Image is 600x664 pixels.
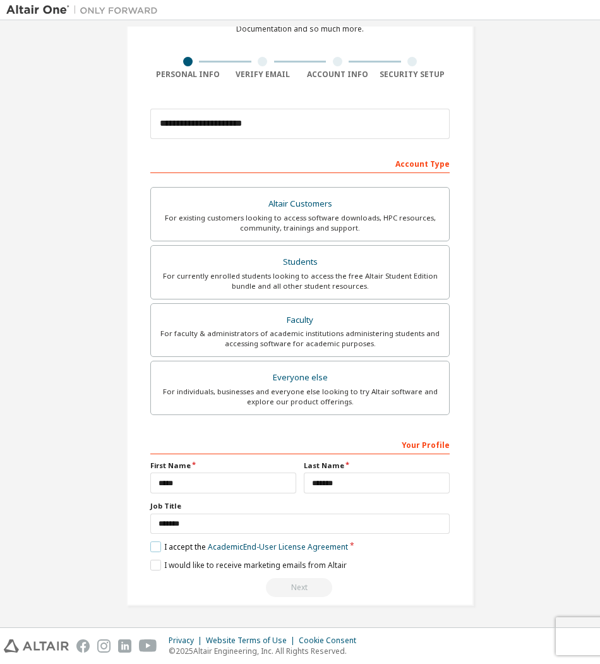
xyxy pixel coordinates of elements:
[159,369,441,387] div: Everyone else
[299,636,364,646] div: Cookie Consent
[159,253,441,271] div: Students
[206,636,299,646] div: Website Terms of Use
[159,213,441,233] div: For existing customers looking to access software downloads, HPC resources, community, trainings ...
[159,271,441,291] div: For currently enrolled students looking to access the free Altair Student Edition bundle and all ...
[150,461,296,471] label: First Name
[300,69,375,80] div: Account Info
[159,387,441,407] div: For individuals, businesses and everyone else looking to try Altair software and explore our prod...
[159,311,441,329] div: Faculty
[6,4,164,16] img: Altair One
[150,501,450,511] label: Job Title
[159,329,441,349] div: For faculty & administrators of academic institutions administering students and accessing softwa...
[139,639,157,653] img: youtube.svg
[150,560,347,570] label: I would like to receive marketing emails from Altair
[4,639,69,653] img: altair_logo.svg
[159,195,441,213] div: Altair Customers
[304,461,450,471] label: Last Name
[150,434,450,454] div: Your Profile
[208,541,348,552] a: Academic End-User License Agreement
[225,69,301,80] div: Verify Email
[375,69,450,80] div: Security Setup
[150,578,450,597] div: Read and acccept EULA to continue
[150,69,225,80] div: Personal Info
[169,636,206,646] div: Privacy
[76,639,90,653] img: facebook.svg
[118,639,131,653] img: linkedin.svg
[97,639,111,653] img: instagram.svg
[150,541,348,552] label: I accept the
[150,153,450,173] div: Account Type
[169,646,364,656] p: © 2025 Altair Engineering, Inc. All Rights Reserved.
